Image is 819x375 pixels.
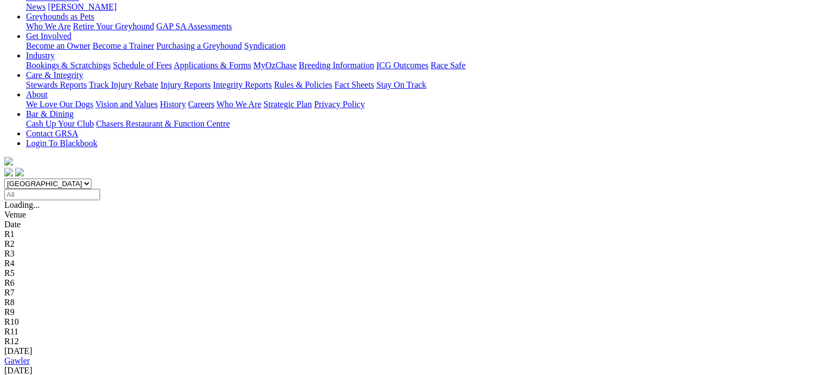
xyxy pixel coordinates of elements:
[299,61,374,70] a: Breeding Information
[430,61,465,70] a: Race Safe
[93,41,154,50] a: Become a Trainer
[26,31,71,41] a: Get Involved
[160,100,186,109] a: History
[217,100,261,109] a: Who We Are
[73,22,154,31] a: Retire Your Greyhound
[156,22,232,31] a: GAP SA Assessments
[26,139,97,148] a: Login To Blackbook
[160,80,211,89] a: Injury Reports
[26,80,87,89] a: Stewards Reports
[4,337,815,346] div: R12
[213,80,272,89] a: Integrity Reports
[26,80,815,90] div: Care & Integrity
[4,220,815,229] div: Date
[376,61,428,70] a: ICG Outcomes
[26,22,815,31] div: Greyhounds as Pets
[26,41,90,50] a: Become an Owner
[314,100,365,109] a: Privacy Policy
[26,119,815,129] div: Bar & Dining
[26,129,78,138] a: Contact GRSA
[4,259,815,268] div: R4
[26,100,93,109] a: We Love Our Dogs
[4,268,815,278] div: R5
[244,41,285,50] a: Syndication
[188,100,214,109] a: Careers
[4,249,815,259] div: R3
[253,61,297,70] a: MyOzChase
[26,90,48,99] a: About
[96,119,230,128] a: Chasers Restaurant & Function Centre
[26,119,94,128] a: Cash Up Your Club
[264,100,312,109] a: Strategic Plan
[4,168,13,176] img: facebook.svg
[4,298,815,307] div: R8
[26,41,815,51] div: Get Involved
[4,288,815,298] div: R7
[26,22,71,31] a: Who We Are
[274,80,332,89] a: Rules & Policies
[4,317,815,327] div: R10
[4,189,100,200] input: Select date
[113,61,172,70] a: Schedule of Fees
[156,41,242,50] a: Purchasing a Greyhound
[26,2,45,11] a: News
[26,2,815,12] div: News & Media
[26,109,74,119] a: Bar & Dining
[335,80,374,89] a: Fact Sheets
[26,51,55,60] a: Industry
[26,70,83,80] a: Care & Integrity
[48,2,116,11] a: [PERSON_NAME]
[4,278,815,288] div: R6
[4,307,815,317] div: R9
[4,200,40,209] span: Loading...
[4,210,815,220] div: Venue
[4,327,815,337] div: R11
[15,168,24,176] img: twitter.svg
[4,346,815,356] div: [DATE]
[26,100,815,109] div: About
[26,61,110,70] a: Bookings & Scratchings
[26,61,815,70] div: Industry
[89,80,158,89] a: Track Injury Rebate
[4,229,815,239] div: R1
[4,157,13,166] img: logo-grsa-white.png
[174,61,251,70] a: Applications & Forms
[376,80,426,89] a: Stay On Track
[26,12,94,21] a: Greyhounds as Pets
[4,239,815,249] div: R2
[4,356,30,365] a: Gawler
[95,100,158,109] a: Vision and Values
